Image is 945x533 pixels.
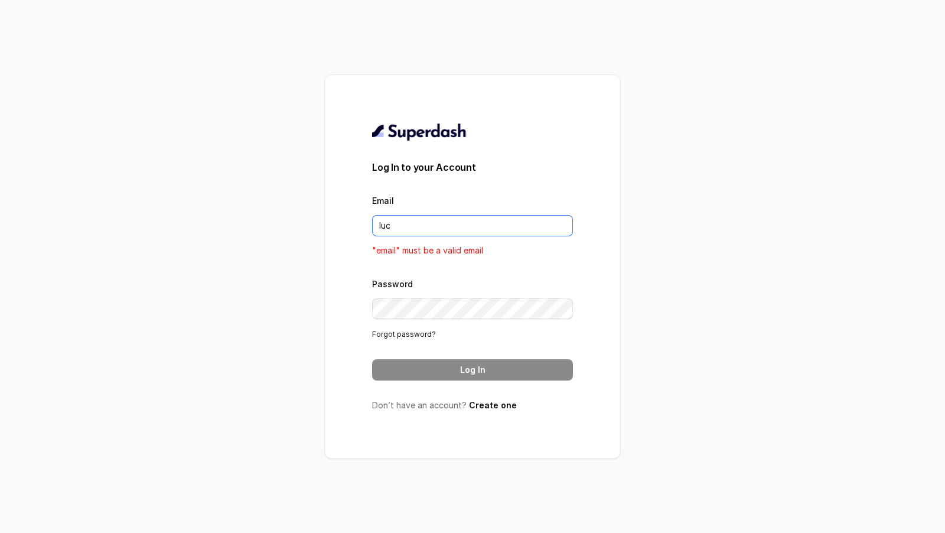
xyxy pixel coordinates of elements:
button: Log In [372,359,573,381]
a: Create one [469,400,517,410]
label: Password [372,279,413,289]
h3: Log In to your Account [372,160,573,174]
p: Don’t have an account? [372,399,573,411]
label: Email [372,196,394,206]
input: youremail@example.com [372,215,573,236]
img: light.svg [372,122,467,141]
p: "email" must be a valid email [372,243,573,258]
a: Forgot password? [372,330,436,339]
